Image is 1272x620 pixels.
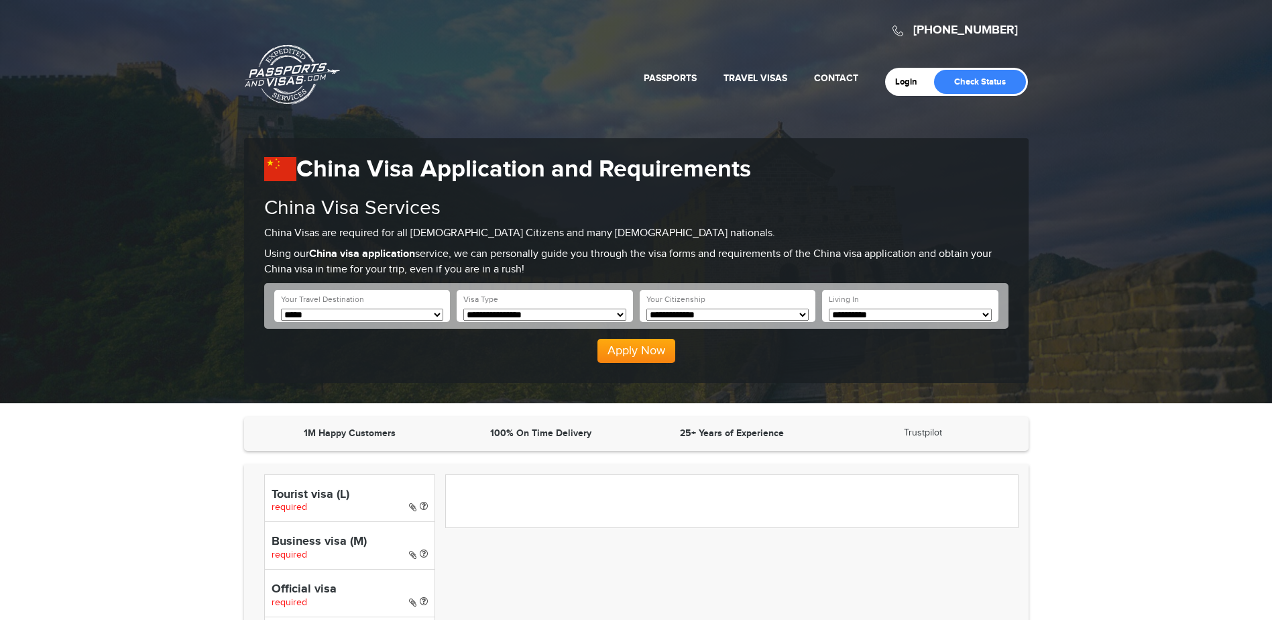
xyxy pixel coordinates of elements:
[272,488,428,502] h4: Tourist visa (L)
[264,155,1008,184] h1: China Visa Application and Requirements
[646,294,705,305] label: Your Citizenship
[272,535,428,549] h4: Business visa (M)
[934,70,1026,94] a: Check Status
[597,339,675,363] button: Apply Now
[680,427,784,439] strong: 25+ Years of Experience
[724,72,787,84] a: Travel Visas
[829,294,859,305] label: Living In
[272,502,307,513] span: required
[409,550,416,560] i: Paper Visa
[895,76,927,87] a: Login
[264,247,1008,278] p: Using our service, we can personally guide you through the visa forms and requirements of the Chi...
[264,197,1008,219] h2: China Visa Services
[904,427,942,438] a: Trustpilot
[409,598,416,607] i: Paper Visa
[463,294,498,305] label: Visa Type
[409,503,416,512] i: Paper Visa
[272,550,307,560] span: required
[814,72,858,84] a: Contact
[281,294,364,305] label: Your Travel Destination
[304,427,396,439] strong: 1M Happy Customers
[245,44,340,105] a: Passports & [DOMAIN_NAME]
[913,23,1018,38] a: [PHONE_NUMBER]
[272,597,307,608] span: required
[264,226,1008,242] p: China Visas are required for all [DEMOGRAPHIC_DATA] Citizens and many [DEMOGRAPHIC_DATA] nationals.
[272,583,428,597] h4: Official visa
[490,427,591,439] strong: 100% On Time Delivery
[644,72,697,84] a: Passports
[309,248,415,260] strong: China visa application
